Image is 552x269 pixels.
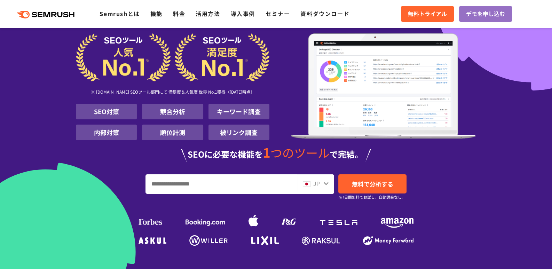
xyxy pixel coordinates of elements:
[338,174,407,193] a: 無料で分析する
[76,146,476,162] div: SEOに必要な機能を
[142,125,203,140] li: 順位計測
[100,9,140,18] a: Semrushとは
[408,9,447,18] span: 無料トライアル
[142,104,203,119] li: 競合分析
[208,104,269,119] li: キーワード調査
[76,125,137,140] li: 内部対策
[150,9,163,18] a: 機能
[270,144,330,161] span: つのツール
[300,9,349,18] a: 資料ダウンロード
[196,9,220,18] a: 活用方法
[401,6,454,22] a: 無料トライアル
[76,104,137,119] li: SEO対策
[459,6,512,22] a: デモを申し込む
[263,143,270,161] span: 1
[76,81,269,104] div: ※ [DOMAIN_NAME] SEOツール部門にて 満足度＆人気度 世界 No.1獲得（[DATE]時点）
[208,125,269,140] li: 被リンク調査
[330,148,363,160] span: で完結。
[338,194,405,200] small: ※7日間無料でお試し。自動課金なし。
[466,9,505,18] span: デモを申し込む
[173,9,185,18] a: 料金
[231,9,255,18] a: 導入事例
[146,175,297,193] input: URL、キーワードを入力してください
[266,9,290,18] a: セミナー
[313,179,320,188] span: JP
[352,180,393,188] span: 無料で分析する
